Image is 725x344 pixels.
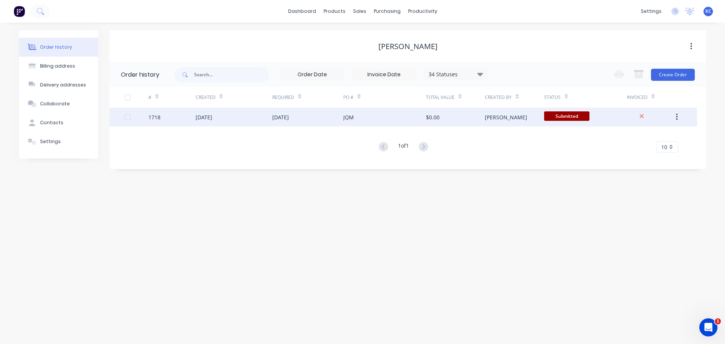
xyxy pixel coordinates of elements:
div: $0.00 [426,113,440,121]
div: sales [349,6,370,17]
div: Created [196,94,216,101]
div: Required [272,94,294,101]
img: Factory [14,6,25,17]
button: Contacts [19,113,98,132]
div: Required [272,87,343,108]
div: [DATE] [272,113,289,121]
button: Create Order [651,69,695,81]
div: products [320,6,349,17]
div: 1 of 1 [398,142,409,153]
div: Total Value [426,87,485,108]
span: Submitted [544,111,589,121]
div: # [148,87,196,108]
div: Created By [485,94,512,101]
div: PO # [343,94,353,101]
div: Total Value [426,94,455,101]
div: Status [544,87,627,108]
div: Status [544,94,561,101]
div: JQM [343,113,354,121]
div: Contacts [40,119,63,126]
div: [DATE] [196,113,212,121]
div: Billing address [40,63,75,69]
span: 1 [715,318,721,324]
a: dashboard [284,6,320,17]
div: Invoiced [627,94,648,101]
div: 34 Statuses [424,70,487,79]
button: Billing address [19,57,98,76]
input: Invoice Date [352,69,416,80]
div: purchasing [370,6,404,17]
iframe: Intercom live chat [699,318,717,336]
input: Search... [194,67,269,82]
span: KC [705,8,711,15]
div: Delivery addresses [40,82,86,88]
div: Settings [40,138,61,145]
div: settings [637,6,665,17]
div: [PERSON_NAME] [485,113,527,121]
span: 10 [661,143,667,151]
input: Order Date [281,69,344,80]
div: Order history [121,70,159,79]
button: Delivery addresses [19,76,98,94]
button: Settings [19,132,98,151]
button: Collaborate [19,94,98,113]
div: # [148,94,151,101]
div: Created [196,87,272,108]
div: Invoiced [627,87,674,108]
div: [PERSON_NAME] [378,42,438,51]
div: PO # [343,87,426,108]
div: productivity [404,6,441,17]
div: Collaborate [40,100,70,107]
div: 1718 [148,113,160,121]
button: Order history [19,38,98,57]
div: Order history [40,44,72,51]
div: Created By [485,87,544,108]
